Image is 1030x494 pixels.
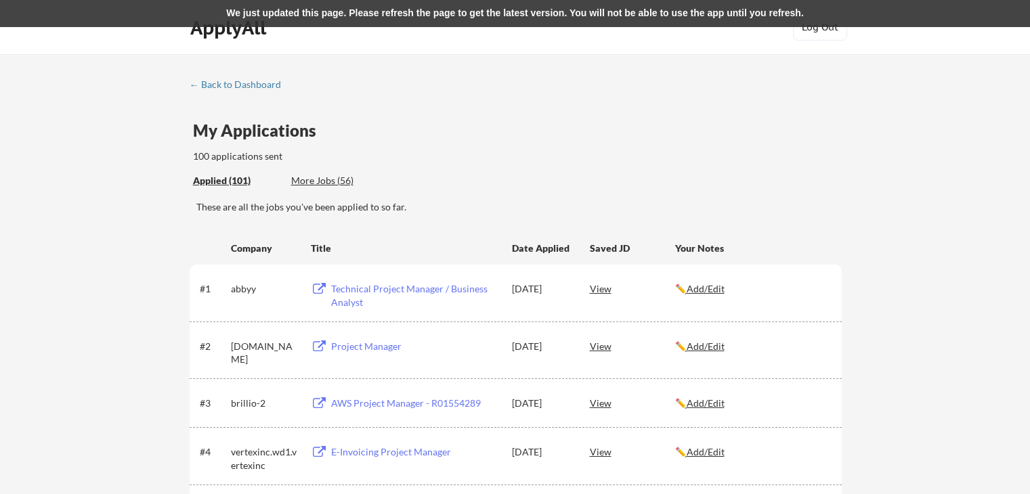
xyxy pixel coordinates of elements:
div: Title [311,242,499,255]
a: ← Back to Dashboard [190,79,291,93]
div: Your Notes [675,242,830,255]
div: [DATE] [512,340,572,353]
div: E-Invoicing Project Manager [331,445,499,459]
div: ✏️ [675,282,830,296]
button: Log Out [793,14,847,41]
div: AWS Project Manager - R01554289 [331,397,499,410]
div: #4 [200,445,226,459]
div: More Jobs (56) [291,174,391,187]
div: These are job applications we think you'd be a good fit for, but couldn't apply you to automatica... [291,174,391,188]
div: ApplyAll [190,16,270,39]
div: Date Applied [512,242,572,255]
div: #2 [200,340,226,353]
div: #3 [200,397,226,410]
u: Add/Edit [687,446,725,457]
div: My Applications [193,122,327,139]
div: [DATE] [512,282,572,296]
div: ✏️ [675,340,830,353]
div: Project Manager [331,340,499,353]
div: 100 applications sent [193,150,455,163]
div: [DATE] [512,445,572,459]
div: These are all the jobs you've been applied to so far. [193,174,281,188]
div: ✏️ [675,397,830,410]
div: ✏️ [675,445,830,459]
div: View [590,334,675,358]
div: [DATE] [512,397,572,410]
div: View [590,439,675,464]
div: Technical Project Manager / Business Analyst [331,282,499,309]
div: Saved JD [590,235,675,260]
div: abbyy [231,282,299,296]
u: Add/Edit [687,340,725,352]
div: Applied (101) [193,174,281,187]
div: vertexinc.wd1.vertexinc [231,445,299,472]
u: Add/Edit [687,283,725,294]
div: [DOMAIN_NAME] [231,340,299,366]
div: ← Back to Dashboard [190,80,291,89]
div: View [590,276,675,300]
u: Add/Edit [687,397,725,409]
div: View [590,390,675,415]
div: These are all the jobs you've been applied to so far. [196,200,842,214]
div: brillio-2 [231,397,299,410]
div: #1 [200,282,226,296]
div: Company [231,242,299,255]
